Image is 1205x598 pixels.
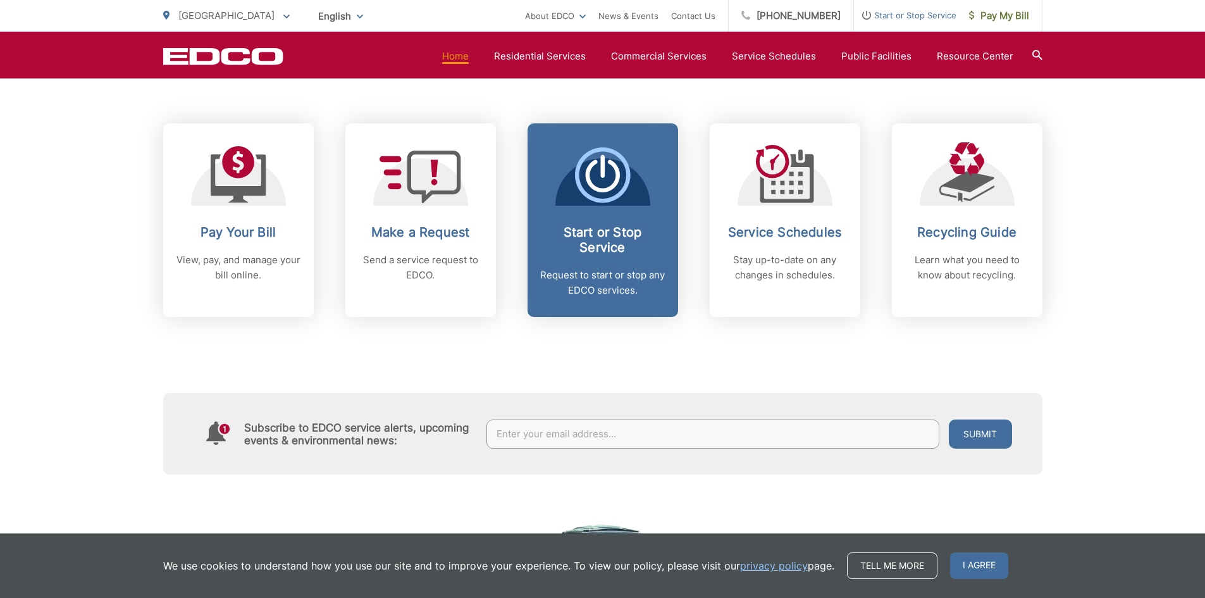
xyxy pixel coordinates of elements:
a: Tell me more [847,552,937,579]
a: Service Schedules [732,49,816,64]
h2: Pay Your Bill [176,225,301,240]
a: Resource Center [937,49,1013,64]
a: EDCD logo. Return to the homepage. [163,47,283,65]
a: Contact Us [671,8,715,23]
h2: Make a Request [358,225,483,240]
a: Recycling Guide Learn what you need to know about recycling. [892,123,1042,317]
p: Stay up-to-date on any changes in schedules. [722,252,848,283]
h2: Service Schedules [722,225,848,240]
span: Pay My Bill [969,8,1029,23]
h2: Recycling Guide [905,225,1030,240]
a: Home [442,49,469,64]
a: Public Facilities [841,49,911,64]
a: News & Events [598,8,658,23]
a: Residential Services [494,49,586,64]
a: About EDCO [525,8,586,23]
a: Commercial Services [611,49,707,64]
a: privacy policy [740,558,808,573]
span: English [309,5,373,27]
p: Learn what you need to know about recycling. [905,252,1030,283]
input: Enter your email address... [486,420,939,449]
p: View, pay, and manage your bill online. [176,252,301,283]
p: Request to start or stop any EDCO services. [540,268,665,298]
p: We use cookies to understand how you use our site and to improve your experience. To view our pol... [163,558,834,573]
h4: Subscribe to EDCO service alerts, upcoming events & environmental news: [244,421,474,447]
span: I agree [950,552,1008,579]
p: Send a service request to EDCO. [358,252,483,283]
button: Submit [949,420,1012,449]
span: [GEOGRAPHIC_DATA] [178,9,275,22]
a: Make a Request Send a service request to EDCO. [345,123,496,317]
a: Service Schedules Stay up-to-date on any changes in schedules. [710,123,860,317]
h2: Start or Stop Service [540,225,665,255]
a: Pay Your Bill View, pay, and manage your bill online. [163,123,314,317]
